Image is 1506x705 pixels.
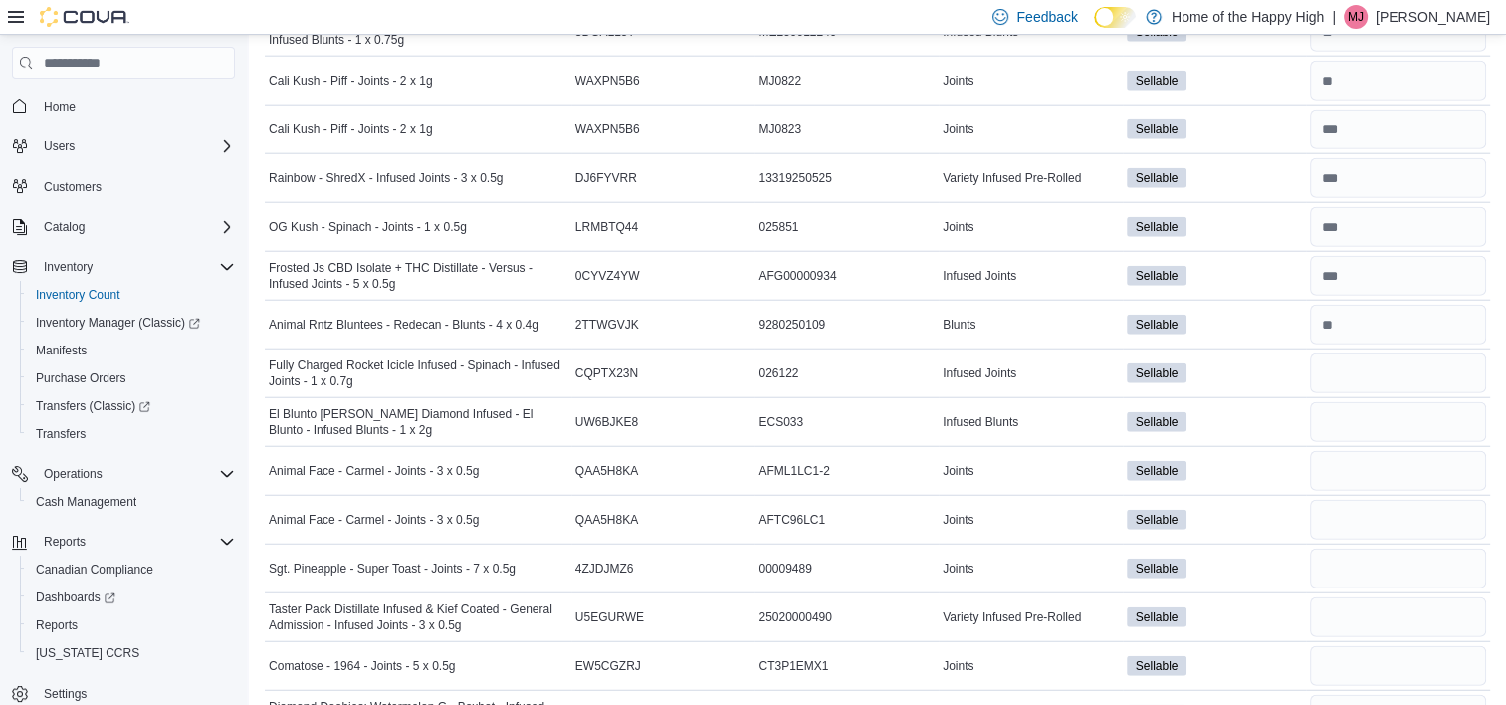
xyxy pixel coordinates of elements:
[36,530,235,554] span: Reports
[269,406,567,438] span: El Blunto [PERSON_NAME] Diamond Infused - El Blunto - Infused Blunts - 1 x 2g
[754,557,939,581] div: 00009489
[28,641,235,665] span: Washington CCRS
[36,255,101,279] button: Inventory
[943,658,973,674] span: Joints
[575,268,640,284] span: 0CYVZ4YW
[1136,120,1179,138] span: Sellable
[44,259,93,275] span: Inventory
[943,463,973,479] span: Joints
[1348,5,1364,29] span: MJ
[575,512,638,528] span: QAA5H8KA
[1127,315,1187,335] span: Sellable
[1127,71,1187,91] span: Sellable
[1136,364,1179,382] span: Sellable
[943,512,973,528] span: Joints
[1127,119,1187,139] span: Sellable
[269,561,516,577] span: Sgt. Pineapple - Super Toast - Joints - 7 x 0.5g
[1127,607,1187,627] span: Sellable
[269,73,433,89] span: Cali Kush - Piff - Joints - 2 x 1g
[36,174,235,199] span: Customers
[28,558,161,582] a: Canadian Compliance
[575,121,640,137] span: WAXPN5B6
[575,609,644,625] span: U5EGURWE
[28,586,123,609] a: Dashboards
[1136,218,1179,236] span: Sellable
[4,213,243,241] button: Catalog
[575,463,638,479] span: QAA5H8KA
[36,343,87,358] span: Manifests
[754,313,939,337] div: 9280250109
[754,264,939,288] div: AFG00000934
[1127,168,1187,188] span: Sellable
[36,494,136,510] span: Cash Management
[269,317,538,333] span: Animal Rntz Bluntees - Redecan - Blunts - 4 x 0.4g
[44,219,85,235] span: Catalog
[36,215,93,239] button: Catalog
[36,589,115,605] span: Dashboards
[20,556,243,584] button: Canadian Compliance
[269,357,567,389] span: Fully Charged Rocket Icicle Infused - Spinach - Infused Joints - 1 x 0.7g
[36,462,110,486] button: Operations
[943,317,975,333] span: Blunts
[28,283,235,307] span: Inventory Count
[1136,413,1179,431] span: Sellable
[575,561,634,577] span: 4ZJDJMZ6
[28,586,235,609] span: Dashboards
[28,613,86,637] a: Reports
[28,311,235,335] span: Inventory Manager (Classic)
[943,268,1016,284] span: Infused Joints
[575,658,641,674] span: EW5CGZRJ
[943,561,973,577] span: Joints
[943,414,1018,430] span: Infused Blunts
[28,366,134,390] a: Purchase Orders
[943,170,1081,186] span: Variety Infused Pre-Rolled
[269,260,567,292] span: Frosted Js CBD Isolate + THC Distillate - Versus - Infused Joints - 5 x 0.5g
[754,459,939,483] div: AFML1LC1-2
[943,609,1081,625] span: Variety Infused Pre-Rolled
[28,558,235,582] span: Canadian Compliance
[1094,28,1095,29] span: Dark Mode
[44,99,76,115] span: Home
[20,309,243,337] a: Inventory Manager (Classic)
[1016,7,1077,27] span: Feedback
[20,488,243,516] button: Cash Management
[754,605,939,629] div: 25020000490
[28,490,235,514] span: Cash Management
[36,617,78,633] span: Reports
[1127,510,1187,530] span: Sellable
[28,422,94,446] a: Transfers
[1136,608,1179,626] span: Sellable
[4,132,243,160] button: Users
[36,315,200,331] span: Inventory Manager (Classic)
[20,420,243,448] button: Transfers
[36,175,109,199] a: Customers
[4,253,243,281] button: Inventory
[575,414,638,430] span: UW6BJKE8
[20,392,243,420] a: Transfers (Classic)
[36,134,235,158] span: Users
[28,490,144,514] a: Cash Management
[754,410,939,434] div: ECS033
[269,601,567,633] span: Taster Pack Distillate Infused & Kief Coated - General Admission - Infused Joints - 3 x 0.5g
[1136,72,1179,90] span: Sellable
[575,73,640,89] span: WAXPN5B6
[1127,461,1187,481] span: Sellable
[1136,657,1179,675] span: Sellable
[1136,462,1179,480] span: Sellable
[269,463,479,479] span: Animal Face - Carmel - Joints - 3 x 0.5g
[1136,169,1179,187] span: Sellable
[754,508,939,532] div: AFTC96LC1
[20,584,243,611] a: Dashboards
[36,462,235,486] span: Operations
[943,219,973,235] span: Joints
[44,179,102,195] span: Customers
[36,287,120,303] span: Inventory Count
[44,686,87,702] span: Settings
[1127,412,1187,432] span: Sellable
[28,394,158,418] a: Transfers (Classic)
[269,121,433,137] span: Cali Kush - Piff - Joints - 2 x 1g
[754,166,939,190] div: 13319250525
[943,121,973,137] span: Joints
[4,91,243,119] button: Home
[40,7,129,27] img: Cova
